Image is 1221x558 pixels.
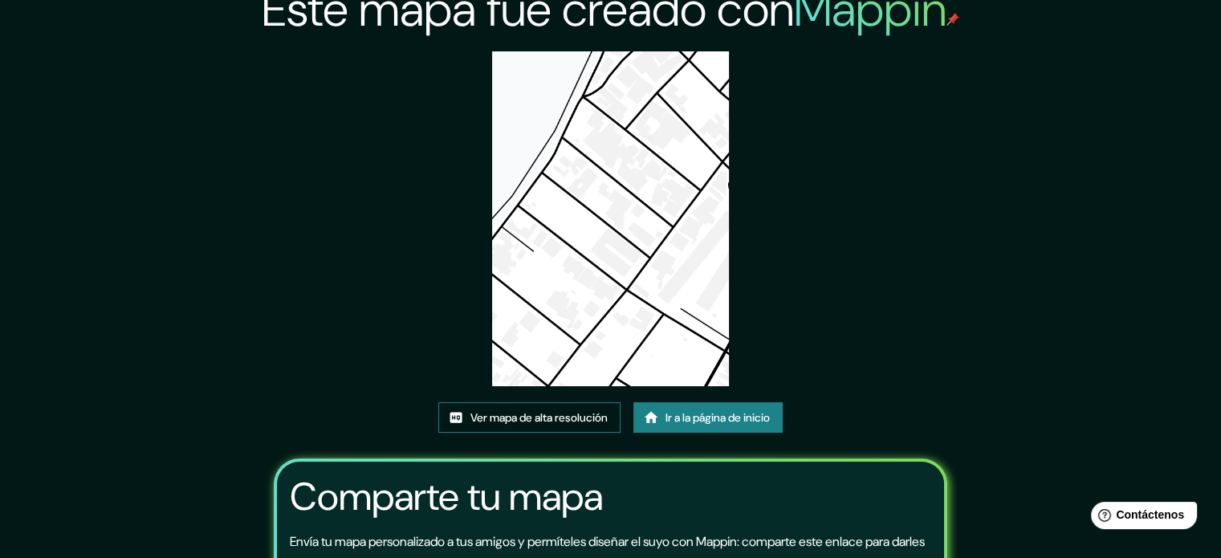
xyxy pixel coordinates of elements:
font: Ir a la página de inicio [665,410,770,425]
img: pin de mapeo [946,13,959,26]
a: Ir a la página de inicio [633,402,783,433]
iframe: Lanzador de widgets de ayuda [1078,495,1203,540]
img: created-map [492,51,729,386]
a: Ver mapa de alta resolución [438,402,621,433]
font: Comparte tu mapa [290,471,603,522]
font: Ver mapa de alta resolución [470,410,608,425]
